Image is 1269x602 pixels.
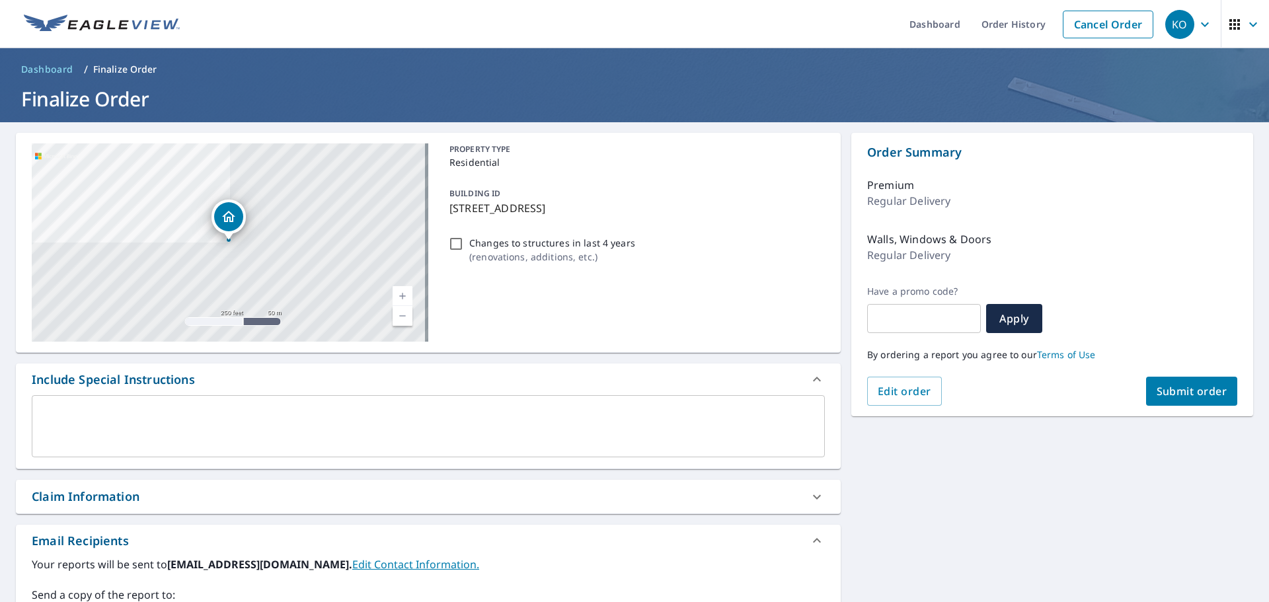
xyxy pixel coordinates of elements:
[469,236,635,250] p: Changes to structures in last 4 years
[878,384,931,398] span: Edit order
[16,363,841,395] div: Include Special Instructions
[16,480,841,513] div: Claim Information
[32,488,139,506] div: Claim Information
[32,556,825,572] label: Your reports will be sent to
[867,247,950,263] p: Regular Delivery
[1157,384,1227,398] span: Submit order
[867,231,991,247] p: Walls, Windows & Doors
[449,200,820,216] p: [STREET_ADDRESS]
[449,188,500,199] p: BUILDING ID
[32,532,129,550] div: Email Recipients
[1063,11,1153,38] a: Cancel Order
[93,63,157,76] p: Finalize Order
[867,177,914,193] p: Premium
[867,285,981,297] label: Have a promo code?
[32,371,195,389] div: Include Special Instructions
[352,557,479,572] a: EditContactInfo
[469,250,635,264] p: ( renovations, additions, etc. )
[393,286,412,306] a: Current Level 17, Zoom In
[16,59,1253,80] nav: breadcrumb
[167,557,352,572] b: [EMAIL_ADDRESS][DOMAIN_NAME].
[393,306,412,326] a: Current Level 17, Zoom Out
[867,349,1237,361] p: By ordering a report you agree to our
[16,59,79,80] a: Dashboard
[1146,377,1238,406] button: Submit order
[867,193,950,209] p: Regular Delivery
[16,525,841,556] div: Email Recipients
[16,85,1253,112] h1: Finalize Order
[24,15,180,34] img: EV Logo
[867,143,1237,161] p: Order Summary
[84,61,88,77] li: /
[449,143,820,155] p: PROPERTY TYPE
[997,311,1032,326] span: Apply
[867,377,942,406] button: Edit order
[211,200,246,241] div: Dropped pin, building 1, Residential property, 7326 Tenefly Rd Portageville, NY 14536
[449,155,820,169] p: Residential
[1165,10,1194,39] div: KO
[1037,348,1096,361] a: Terms of Use
[986,304,1042,333] button: Apply
[21,63,73,76] span: Dashboard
